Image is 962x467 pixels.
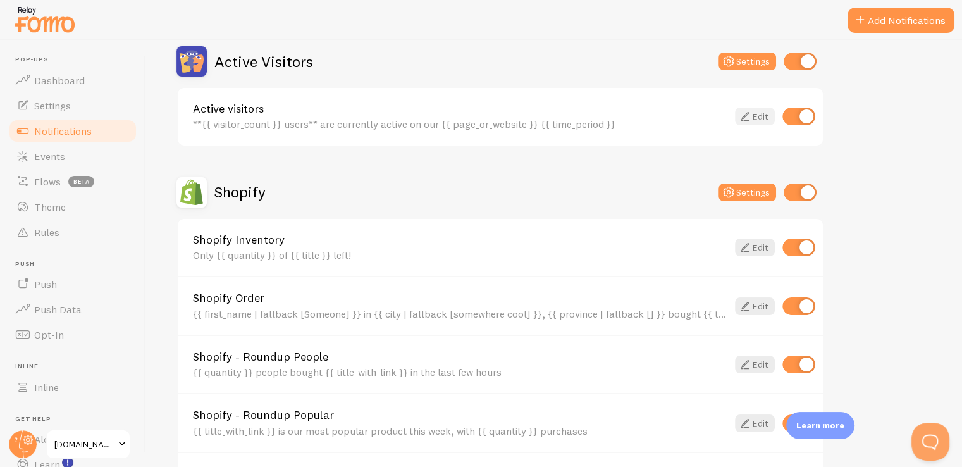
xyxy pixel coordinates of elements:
span: Opt-In [34,328,64,341]
a: Edit [735,108,775,125]
h2: Active Visitors [214,52,313,72]
div: {{ quantity }} people bought {{ title_with_link }} in the last few hours [193,366,727,378]
button: Settings [718,53,776,70]
a: Alerts [8,427,138,452]
a: Shopify - Roundup Popular [193,409,727,421]
img: Active Visitors [176,46,207,77]
a: Settings [8,93,138,118]
a: Push Data [8,297,138,322]
div: {{ title_with_link }} is our most popular product this week, with {{ quantity }} purchases [193,425,727,437]
a: Shopify Inventory [193,234,727,246]
span: Get Help [15,415,138,423]
a: Rules [8,220,138,245]
span: Theme [34,201,66,213]
a: Active visitors [193,103,727,115]
span: Pop-ups [15,56,138,64]
a: Flows beta [8,169,138,194]
div: **{{ visitor_count }} users** are currently active on our {{ page_or_website }} {{ time_period }} [193,118,727,130]
a: Edit [735,297,775,315]
span: Settings [34,99,71,112]
span: Notifications [34,125,92,137]
span: [DOMAIN_NAME] [54,437,114,452]
img: Shopify [176,177,207,208]
a: Shopify Order [193,292,727,304]
span: Flows [34,175,61,188]
iframe: Help Scout Beacon - Open [911,423,949,461]
a: Edit [735,239,775,256]
a: Events [8,144,138,169]
a: Opt-In [8,322,138,347]
a: Theme [8,194,138,220]
h2: Shopify [214,182,266,202]
span: Dashboard [34,74,85,87]
span: beta [68,176,94,187]
button: Settings [718,184,776,201]
a: Edit [735,356,775,373]
span: Push Data [34,303,82,316]
span: Inline [15,363,138,371]
a: Notifications [8,118,138,144]
span: Rules [34,226,59,239]
a: Push [8,271,138,297]
a: Inline [8,375,138,400]
a: Edit [735,414,775,432]
p: Learn more [796,420,844,432]
span: Push [34,278,57,290]
img: fomo-relay-logo-orange.svg [13,3,77,35]
a: Shopify - Roundup People [193,351,727,363]
span: Events [34,150,65,163]
span: Push [15,260,138,268]
div: {{ first_name | fallback [Someone] }} in {{ city | fallback [somewhere cool] }}, {{ province | fa... [193,308,727,320]
div: Learn more [786,412,854,439]
a: [DOMAIN_NAME] [46,429,131,459]
a: Dashboard [8,68,138,93]
div: Only {{ quantity }} of {{ title }} left! [193,249,727,261]
span: Inline [34,381,59,394]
